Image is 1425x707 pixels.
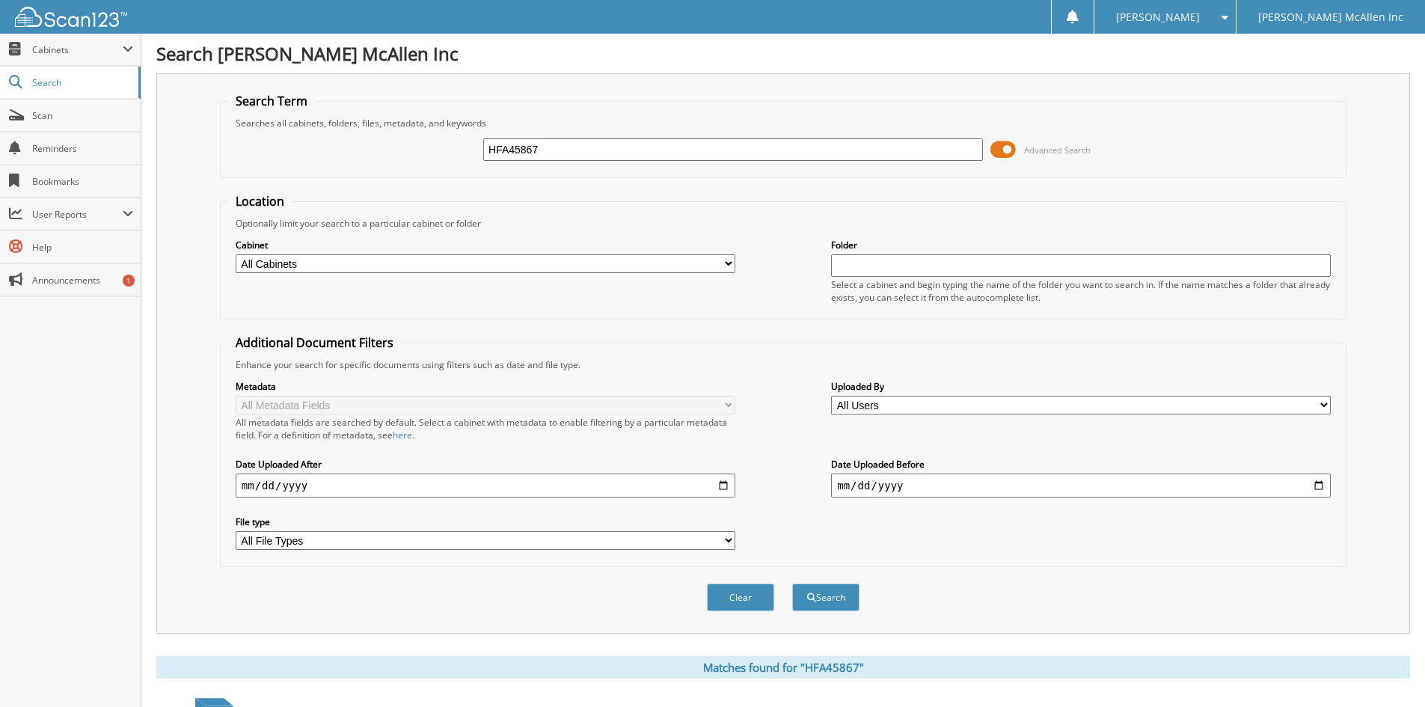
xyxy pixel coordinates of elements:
a: here [393,429,412,441]
label: Folder [831,239,1331,251]
label: Uploaded By [831,380,1331,393]
span: Bookmarks [32,175,133,188]
span: Cabinets [32,43,123,56]
span: [PERSON_NAME] McAllen Inc [1258,13,1403,22]
label: File type [236,515,735,528]
legend: Search Term [228,93,315,109]
span: Advanced Search [1024,144,1091,156]
div: All metadata fields are searched by default. Select a cabinet with metadata to enable filtering b... [236,416,735,441]
div: Enhance your search for specific documents using filters such as date and file type. [228,358,1338,371]
div: Matches found for "HFA45867" [156,656,1410,679]
span: Announcements [32,274,133,287]
div: Optionally limit your search to a particular cabinet or folder [228,217,1338,230]
legend: Additional Document Filters [228,334,401,351]
button: Clear [707,584,774,611]
button: Search [792,584,859,611]
img: scan123-logo-white.svg [15,7,127,27]
label: Cabinet [236,239,735,251]
h1: Search [PERSON_NAME] McAllen Inc [156,41,1410,66]
label: Metadata [236,380,735,393]
span: User Reports [32,208,123,221]
label: Date Uploaded Before [831,458,1331,471]
span: Search [32,76,131,89]
legend: Location [228,193,292,209]
div: Select a cabinet and begin typing the name of the folder you want to search in. If the name match... [831,278,1331,304]
label: Date Uploaded After [236,458,735,471]
div: 1 [123,275,135,287]
input: start [236,474,735,498]
div: Searches all cabinets, folders, files, metadata, and keywords [228,117,1338,129]
span: Scan [32,109,133,122]
input: end [831,474,1331,498]
span: [PERSON_NAME] [1116,13,1200,22]
span: Reminders [32,142,133,155]
span: Help [32,241,133,254]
